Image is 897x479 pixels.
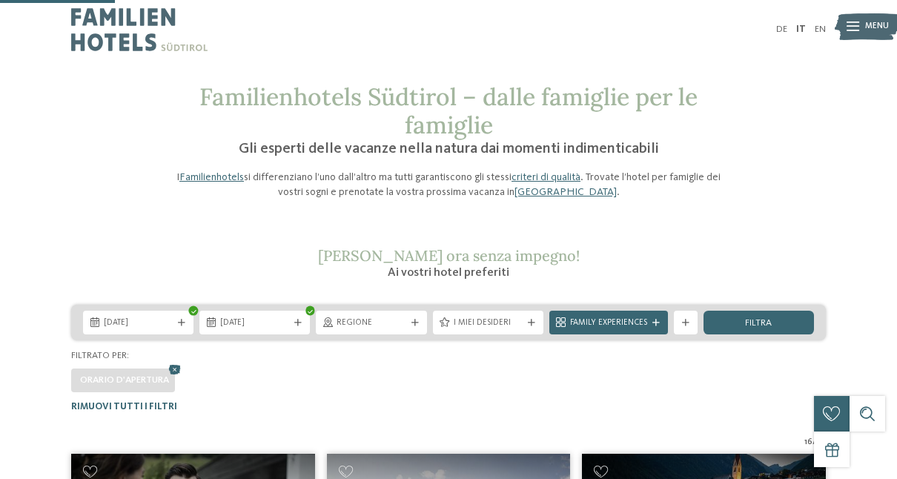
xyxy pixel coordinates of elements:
[71,402,177,412] span: Rimuovi tutti i filtri
[745,319,772,328] span: filtra
[804,437,812,449] span: 16
[512,172,580,182] a: criteri di qualità
[199,82,698,140] span: Familienhotels Südtirol – dalle famiglie per le famiglie
[514,187,617,197] a: [GEOGRAPHIC_DATA]
[71,351,129,360] span: Filtrato per:
[570,317,647,329] span: Family Experiences
[796,24,806,34] a: IT
[239,142,659,156] span: Gli esperti delle vacanze nella natura dai momenti indimenticabili
[80,375,169,385] span: Orario d'apertura
[337,317,406,329] span: Regione
[104,317,173,329] span: [DATE]
[812,437,816,449] span: /
[865,21,889,33] span: Menu
[815,24,826,34] a: EN
[167,170,730,199] p: I si differenziano l’uno dall’altro ma tutti garantiscono gli stessi . Trovate l’hotel per famigl...
[776,24,787,34] a: DE
[179,172,244,182] a: Familienhotels
[220,317,289,329] span: [DATE]
[454,317,523,329] span: I miei desideri
[318,246,580,265] span: [PERSON_NAME] ora senza impegno!
[388,267,509,279] span: Ai vostri hotel preferiti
